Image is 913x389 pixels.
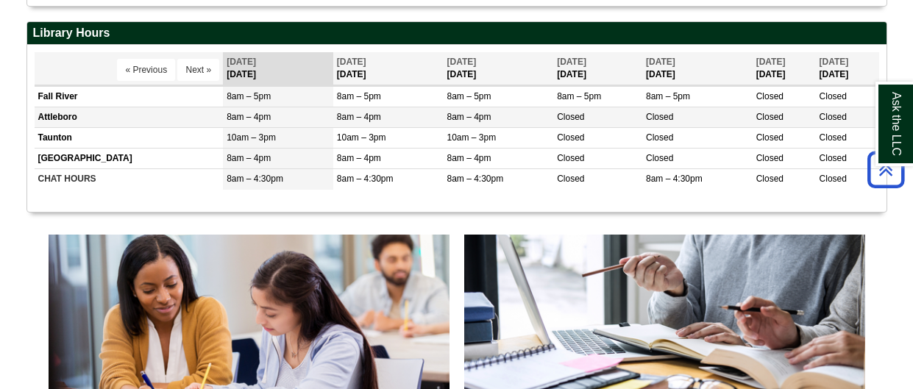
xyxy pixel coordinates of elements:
span: [DATE] [820,57,849,67]
th: [DATE] [223,52,333,85]
span: 8am – 5pm [337,91,381,101]
th: [DATE] [642,52,753,85]
span: 8am – 4pm [447,153,491,163]
span: Closed [756,112,784,122]
th: [DATE] [443,52,553,85]
span: 8am – 4pm [447,112,491,122]
button: « Previous [117,59,175,81]
span: 8am – 5pm [646,91,690,101]
span: 8am – 4:30pm [227,174,283,184]
span: 8am – 4pm [227,112,271,122]
span: 8am – 4pm [337,112,381,122]
span: Closed [756,174,784,184]
span: Closed [557,174,584,184]
h2: Library Hours [27,22,887,45]
td: Fall River [35,86,224,107]
span: Closed [646,153,673,163]
th: [DATE] [816,52,879,85]
td: Taunton [35,128,224,149]
td: [GEOGRAPHIC_DATA] [35,149,224,169]
th: [DATE] [753,52,816,85]
td: Attleboro [35,107,224,128]
button: Next » [177,59,219,81]
span: 10am – 3pm [447,132,496,143]
span: 8am – 4pm [337,153,381,163]
span: 8am – 5pm [557,91,601,101]
span: 8am – 5pm [227,91,271,101]
span: Closed [557,112,584,122]
span: 8am – 4:30pm [447,174,503,184]
span: 8am – 4:30pm [646,174,703,184]
span: Closed [756,91,784,101]
span: [DATE] [447,57,476,67]
span: 10am – 3pm [227,132,276,143]
span: Closed [756,153,784,163]
span: Closed [646,132,673,143]
span: [DATE] [227,57,256,67]
span: Closed [756,132,784,143]
span: 8am – 5pm [447,91,491,101]
span: Closed [820,132,847,143]
span: Closed [820,91,847,101]
span: 8am – 4pm [227,153,271,163]
td: CHAT HOURS [35,169,224,190]
span: Closed [820,112,847,122]
span: Closed [820,153,847,163]
th: [DATE] [333,52,444,85]
span: Closed [820,174,847,184]
span: [DATE] [557,57,586,67]
span: [DATE] [756,57,786,67]
span: [DATE] [646,57,675,67]
span: Closed [557,153,584,163]
span: Closed [557,132,584,143]
span: [DATE] [337,57,366,67]
span: 10am – 3pm [337,132,386,143]
a: Back to Top [862,160,909,179]
th: [DATE] [553,52,642,85]
span: 8am – 4:30pm [337,174,394,184]
span: Closed [646,112,673,122]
